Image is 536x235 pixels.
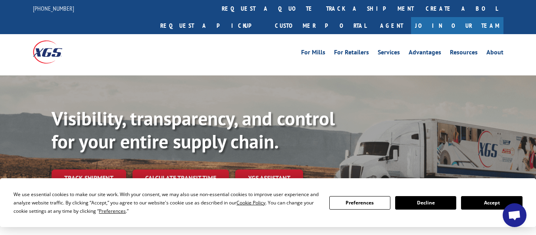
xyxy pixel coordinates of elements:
a: For Retailers [334,49,369,58]
a: Track shipment [52,170,126,186]
a: Calculate transit time [133,170,229,187]
a: Open chat [503,203,526,227]
button: Decline [395,196,456,210]
a: Agent [372,17,411,34]
b: Visibility, transparency, and control for your entire supply chain. [52,106,335,154]
span: Cookie Policy [236,199,265,206]
a: Services [378,49,400,58]
a: [PHONE_NUMBER] [33,4,74,12]
button: Accept [461,196,522,210]
a: Join Our Team [411,17,503,34]
a: For Mills [301,49,325,58]
span: Preferences [99,208,126,214]
a: Advantages [409,49,441,58]
a: Request a pickup [154,17,269,34]
a: Resources [450,49,478,58]
div: We use essential cookies to make our site work. With your consent, we may also use non-essential ... [13,190,319,215]
a: Customer Portal [269,17,372,34]
a: About [486,49,503,58]
button: Preferences [329,196,390,210]
a: XGS ASSISTANT [235,170,303,187]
